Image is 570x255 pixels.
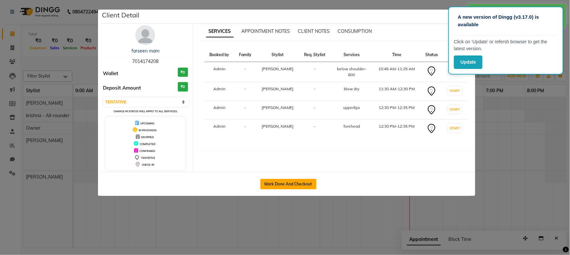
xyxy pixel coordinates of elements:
span: COMPLETED [140,142,155,146]
h3: ₹0 [178,68,188,77]
td: - [234,62,256,82]
td: Admin [205,119,234,138]
span: [PERSON_NAME] [262,105,294,110]
button: START [448,87,462,95]
td: - [234,82,256,101]
button: Mark Done And Checkout [260,179,317,189]
td: Admin [205,101,234,119]
th: Booked by [205,48,234,62]
h3: ₹0 [178,82,188,92]
span: 7014174208 [132,58,158,64]
span: DROPPED [141,136,154,139]
button: START [448,105,462,114]
span: Wallet [103,70,118,77]
td: - [234,101,256,119]
th: Time [373,48,421,62]
small: Change in status will apply to all services. [113,110,178,113]
td: 12:30 PM-12:35 PM [373,101,421,119]
th: Status [421,48,443,62]
span: [PERSON_NAME] [262,86,294,91]
td: 11:30 AM-12:30 PM [373,82,421,101]
td: 12:30 PM-12:35 PM [373,119,421,138]
p: A new version of Dingg (v3.17.0) is available [458,13,554,28]
td: - [299,62,331,82]
span: CONFIRMED [139,149,155,153]
h5: Client Detail [102,10,139,20]
span: IN PROGRESS [139,129,156,132]
td: - [299,82,331,101]
div: blow dry [335,86,369,92]
span: TENTATIVE [141,156,155,159]
div: upperlips [335,105,369,111]
img: avatar [135,25,155,45]
span: [PERSON_NAME] [262,124,294,129]
td: - [299,119,331,138]
span: CLIENT NOTES [298,28,330,34]
td: Admin [205,82,234,101]
td: - [299,101,331,119]
span: CONSUMPTION [338,28,372,34]
div: forehead [335,123,369,129]
div: below shoulder-800 [335,66,369,78]
span: APPOINTMENT NOTES [242,28,290,34]
a: farseen mam [131,48,159,54]
span: [PERSON_NAME] [262,66,294,71]
th: Req. Stylist [299,48,331,62]
th: Stylist [256,48,299,62]
td: - [234,119,256,138]
span: CHECK-IN [142,163,154,166]
button: START [448,124,462,132]
span: SERVICES [206,26,234,37]
button: Update [454,55,483,69]
span: UPCOMING [140,122,154,125]
span: Deposit Amount [103,84,141,92]
th: Services [331,48,373,62]
p: Click on ‘Update’ or refersh browser to get the latest version. [454,38,558,52]
th: Family [234,48,256,62]
td: Admin [205,62,234,82]
td: 10:45 AM-11:25 AM [373,62,421,82]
